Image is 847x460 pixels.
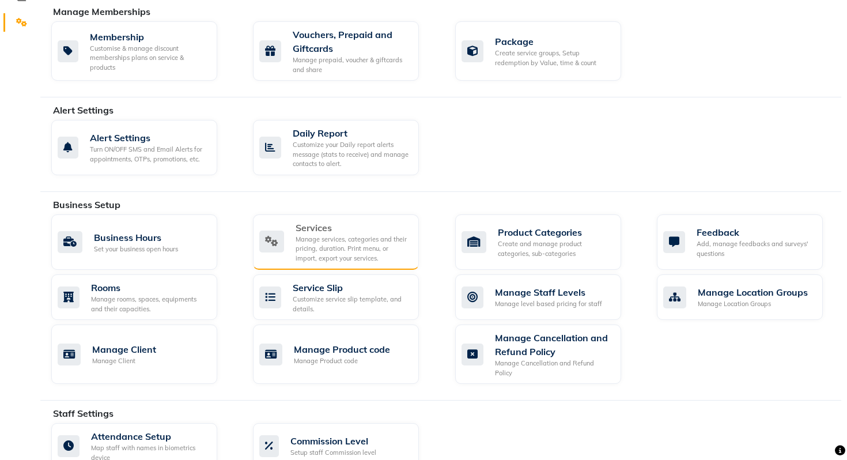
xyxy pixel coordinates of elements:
[94,244,178,254] div: Set your business open hours
[293,126,410,140] div: Daily Report
[51,120,236,175] a: Alert SettingsTurn ON/OFF SMS and Email Alerts for appointments, OTPs, promotions, etc.
[293,295,410,314] div: Customize service slip template, and details.
[697,225,814,239] div: Feedback
[51,325,236,384] a: Manage ClientManage Client
[296,221,410,235] div: Services
[495,331,612,359] div: Manage Cancellation and Refund Policy
[293,28,410,55] div: Vouchers, Prepaid and Giftcards
[92,356,156,366] div: Manage Client
[51,274,236,320] a: RoomsManage rooms, spaces, equipments and their capacities.
[253,274,437,320] a: Service SlipCustomize service slip template, and details.
[698,285,808,299] div: Manage Location Groups
[495,299,602,309] div: Manage level based pricing for staff
[293,281,410,295] div: Service Slip
[296,235,410,263] div: Manage services, categories and their pricing, duration. Print menu, or import, export your servi...
[495,285,602,299] div: Manage Staff Levels
[293,140,410,169] div: Customize your Daily report alerts message (stats to receive) and manage contacts to alert.
[495,359,612,378] div: Manage Cancellation and Refund Policy
[290,434,376,448] div: Commission Level
[657,214,841,270] a: FeedbackAdd, manage feedbacks and surveys' questions
[498,225,612,239] div: Product Categories
[253,21,437,81] a: Vouchers, Prepaid and GiftcardsManage prepaid, voucher & giftcards and share
[455,274,640,320] a: Manage Staff LevelsManage level based pricing for staff
[90,30,208,44] div: Membership
[657,274,841,320] a: Manage Location GroupsManage Location Groups
[90,131,208,145] div: Alert Settings
[294,356,390,366] div: Manage Product code
[51,21,236,81] a: MembershipCustomise & manage discount memberships plans on service & products
[253,120,437,175] a: Daily ReportCustomize your Daily report alerts message (stats to receive) and manage contacts to ...
[455,21,640,81] a: PackageCreate service groups, Setup redemption by Value, time & count
[455,214,640,270] a: Product CategoriesCreate and manage product categories, sub-categories
[294,342,390,356] div: Manage Product code
[290,448,376,458] div: Setup staff Commission level
[455,325,640,384] a: Manage Cancellation and Refund PolicyManage Cancellation and Refund Policy
[91,281,208,295] div: Rooms
[92,342,156,356] div: Manage Client
[697,239,814,258] div: Add, manage feedbacks and surveys' questions
[90,145,208,164] div: Turn ON/OFF SMS and Email Alerts for appointments, OTPs, promotions, etc.
[495,48,612,67] div: Create service groups, Setup redemption by Value, time & count
[293,55,410,74] div: Manage prepaid, voucher & giftcards and share
[91,429,208,443] div: Attendance Setup
[495,35,612,48] div: Package
[698,299,808,309] div: Manage Location Groups
[253,214,437,270] a: ServicesManage services, categories and their pricing, duration. Print menu, or import, export yo...
[253,325,437,384] a: Manage Product codeManage Product code
[91,295,208,314] div: Manage rooms, spaces, equipments and their capacities.
[90,44,208,73] div: Customise & manage discount memberships plans on service & products
[94,231,178,244] div: Business Hours
[498,239,612,258] div: Create and manage product categories, sub-categories
[51,214,236,270] a: Business HoursSet your business open hours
